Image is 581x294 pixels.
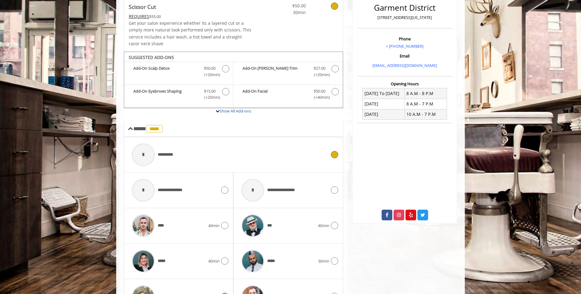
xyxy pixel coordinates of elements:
[201,72,219,78] span: (+20min )
[363,88,405,99] td: [DATE] To [DATE]
[124,52,343,108] div: Scissor Cut Add-onS
[386,43,424,49] a: + [PHONE_NUMBER]
[270,2,306,9] span: $50.00
[358,82,452,86] h3: Opening Hours
[314,65,325,72] span: $27.00
[363,109,405,119] td: [DATE]
[359,14,450,21] p: [STREET_ADDRESS][US_STATE]
[363,99,405,109] td: [DATE]
[127,88,230,102] label: Add-On Eyebrows Shaping
[405,99,447,109] td: 8 A.M - 7 P.M
[129,54,174,60] b: SUGGESTED ADD-ONS
[204,65,216,72] span: $50.00
[310,72,328,78] span: (+20min )
[129,13,149,19] span: This service needs some Advance to be paid before we block your appointment
[318,222,329,229] span: 40min
[242,88,307,101] b: Add-On Facial
[129,13,252,20] div: $55.00
[359,3,450,12] h2: Garment District
[208,222,220,229] span: 40min
[314,88,325,94] span: $50.00
[133,65,198,78] b: Add-On Scalp Detox
[372,63,437,68] a: [EMAIL_ADDRESS][DOMAIN_NAME]
[201,94,219,101] span: (+20min )
[133,88,198,101] b: Add-On Eyebrows Shaping
[208,258,220,264] span: 40min
[129,20,252,47] p: Get your salon experience whether its a layered cut or a simply more natural look performed only ...
[310,94,328,101] span: (+40min )
[405,109,447,119] td: 10 A.M - 7 P.M
[236,65,339,79] label: Add-On Beard Trim
[270,9,306,16] span: 30min
[359,54,450,58] h3: Email
[127,65,230,79] label: Add-On Scalp Detox
[318,258,329,264] span: 30min
[242,65,307,78] b: Add-On [PERSON_NAME] Trim
[405,88,447,99] td: 8 A.M - 8 P.M
[236,88,339,102] label: Add-On Facial
[129,2,156,11] b: Scissor Cut
[220,108,251,114] a: Show All Add-ons
[359,37,450,41] h3: Phone
[204,88,216,94] span: $15.00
